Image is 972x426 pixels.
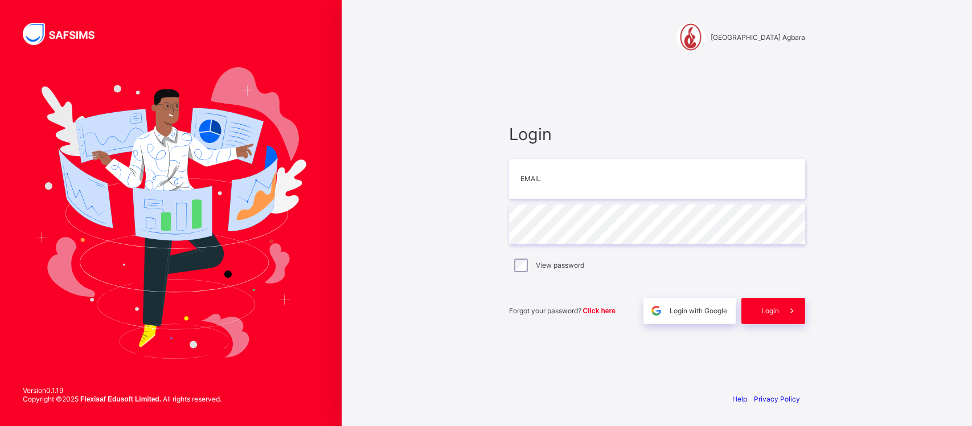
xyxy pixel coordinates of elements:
span: Login [761,306,779,315]
span: Forgot your password? [509,306,616,315]
img: SAFSIMS Logo [23,23,108,45]
img: google.396cfc9801f0270233282035f929180a.svg [650,304,663,317]
img: Hero Image [35,67,306,359]
span: [GEOGRAPHIC_DATA] Agbara [711,33,805,42]
span: Click here [583,307,616,315]
a: Privacy Policy [754,395,800,403]
span: Copyright © 2025 All rights reserved. [23,395,222,403]
label: View password [536,261,584,269]
a: Help [732,395,747,403]
strong: Flexisaf Edusoft Limited. [80,395,161,403]
span: Login [509,124,805,144]
a: Click here [583,306,616,315]
span: Login with Google [670,306,727,315]
span: Version 0.1.19 [23,386,222,395]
